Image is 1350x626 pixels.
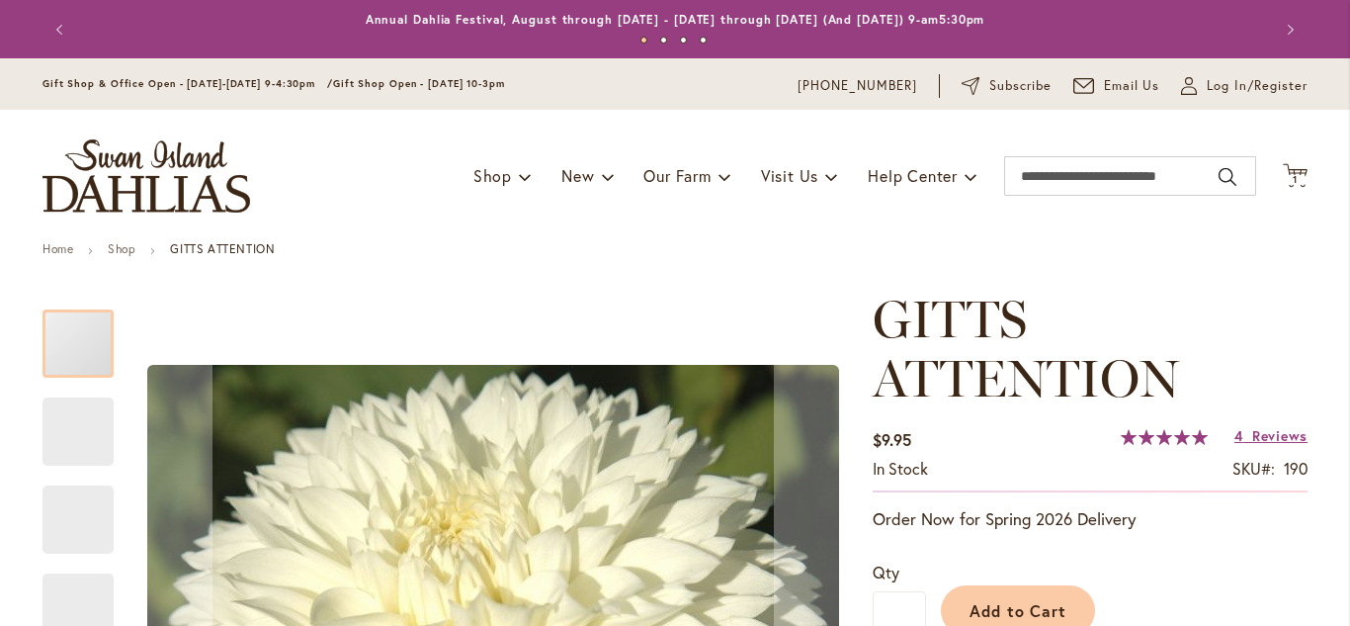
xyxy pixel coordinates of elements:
div: GITTS ATTENTION [42,378,133,466]
a: store logo [42,139,250,213]
a: Log In/Register [1181,76,1308,96]
a: Subscribe [962,76,1052,96]
div: GITTS ATTENTION [42,290,133,378]
a: Email Us [1073,76,1160,96]
span: Help Center [868,165,958,186]
div: Availability [873,458,928,481]
span: Email Us [1104,76,1160,96]
div: 100% [1121,429,1208,445]
button: 1 of 4 [640,37,647,44]
span: Gift Shop & Office Open - [DATE]-[DATE] 9-4:30pm / [42,77,333,90]
span: 4 [1234,426,1243,445]
button: Previous [42,10,82,49]
span: 1 [1293,173,1298,186]
span: Add to Cart [970,600,1067,621]
span: Shop [473,165,512,186]
p: Order Now for Spring 2026 Delivery [873,507,1308,531]
span: Log In/Register [1207,76,1308,96]
span: In stock [873,458,928,479]
button: 1 [1283,163,1308,190]
button: 3 of 4 [680,37,687,44]
span: GITTS ATTENTION [873,288,1179,409]
span: Qty [873,562,899,582]
span: Reviews [1252,426,1308,445]
button: 4 of 4 [700,37,707,44]
span: Visit Us [761,165,818,186]
span: Subscribe [989,76,1052,96]
button: Next [1268,10,1308,49]
span: New [561,165,594,186]
div: 190 [1284,458,1308,481]
a: Annual Dahlia Festival, August through [DATE] - [DATE] through [DATE] (And [DATE]) 9-am5:30pm [366,12,985,27]
button: 2 of 4 [660,37,667,44]
div: GITTS ATTENTION [42,466,133,554]
a: 4 Reviews [1234,426,1308,445]
strong: SKU [1232,458,1275,479]
a: [PHONE_NUMBER] [798,76,917,96]
a: Home [42,241,73,256]
span: Gift Shop Open - [DATE] 10-3pm [333,77,505,90]
a: Shop [108,241,135,256]
strong: GITTS ATTENTION [170,241,275,256]
span: Our Farm [643,165,711,186]
span: $9.95 [873,429,911,450]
